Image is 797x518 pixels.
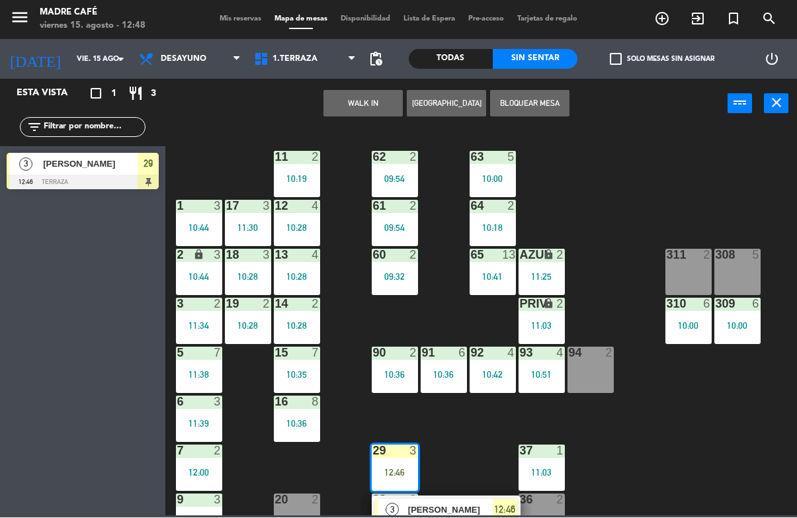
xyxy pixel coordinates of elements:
[214,298,222,310] div: 2
[10,8,30,28] i: menu
[519,370,565,380] div: 10:51
[714,322,761,331] div: 10:00
[372,370,418,380] div: 10:36
[312,249,319,261] div: 4
[543,298,554,310] i: lock
[176,224,222,233] div: 10:44
[507,151,515,163] div: 5
[214,494,222,506] div: 3
[213,16,268,23] span: Mis reservas
[764,52,780,67] i: power_settings_new
[556,249,564,261] div: 2
[610,54,622,65] span: check_box_outline_blank
[372,224,418,233] div: 09:54
[511,16,584,23] span: Tarjetas de regalo
[40,20,146,33] div: viernes 15. agosto - 12:48
[556,347,564,359] div: 4
[556,298,564,310] div: 2
[408,503,493,517] span: [PERSON_NAME]
[177,396,178,408] div: 6
[409,151,417,163] div: 2
[493,50,577,69] div: Sin sentar
[275,396,276,408] div: 16
[462,16,511,23] span: Pre-acceso
[728,94,752,114] button: power_input
[368,52,384,67] span: pending_actions
[519,468,565,478] div: 11:03
[490,91,569,117] button: Bloquear Mesa
[312,347,319,359] div: 7
[275,151,276,163] div: 11
[312,396,319,408] div: 8
[373,151,374,163] div: 62
[275,494,276,506] div: 20
[667,249,667,261] div: 311
[386,503,399,517] span: 3
[214,347,222,359] div: 7
[407,91,486,117] button: [GEOGRAPHIC_DATA]
[373,249,374,261] div: 60
[161,55,206,64] span: Desayuno
[470,370,516,380] div: 10:42
[88,86,104,102] i: crop_square
[275,200,276,212] div: 12
[716,8,751,30] span: Reserva especial
[273,55,317,64] span: 1.Terraza
[373,200,374,212] div: 61
[502,249,515,261] div: 13
[128,86,144,102] i: restaurant
[176,468,222,478] div: 12:00
[507,347,515,359] div: 4
[752,298,760,310] div: 6
[177,249,178,261] div: 2
[605,347,613,359] div: 2
[226,249,227,261] div: 18
[667,298,667,310] div: 310
[507,200,515,212] div: 2
[751,8,787,30] span: BUSCAR
[274,322,320,331] div: 10:28
[263,249,271,261] div: 3
[716,298,716,310] div: 309
[458,347,466,359] div: 6
[263,200,271,212] div: 3
[761,11,777,27] i: search
[226,298,227,310] div: 19
[372,468,418,478] div: 12:46
[42,120,145,135] input: Filtrar por nombre...
[769,95,784,111] i: close
[334,16,397,23] span: Disponibilidad
[177,347,178,359] div: 5
[373,445,374,457] div: 29
[263,298,271,310] div: 2
[409,249,417,261] div: 2
[312,298,319,310] div: 2
[373,347,374,359] div: 90
[421,370,467,380] div: 10:36
[409,50,493,69] div: Todas
[274,370,320,380] div: 10:35
[726,11,741,27] i: turned_in_not
[732,95,748,111] i: power_input
[494,502,515,518] span: 12:46
[764,94,788,114] button: close
[177,445,178,457] div: 7
[665,322,712,331] div: 10:00
[470,273,516,282] div: 10:41
[111,87,116,102] span: 1
[409,347,417,359] div: 2
[19,158,32,171] span: 3
[225,224,271,233] div: 11:30
[275,347,276,359] div: 15
[151,87,156,102] span: 3
[680,8,716,30] span: WALK IN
